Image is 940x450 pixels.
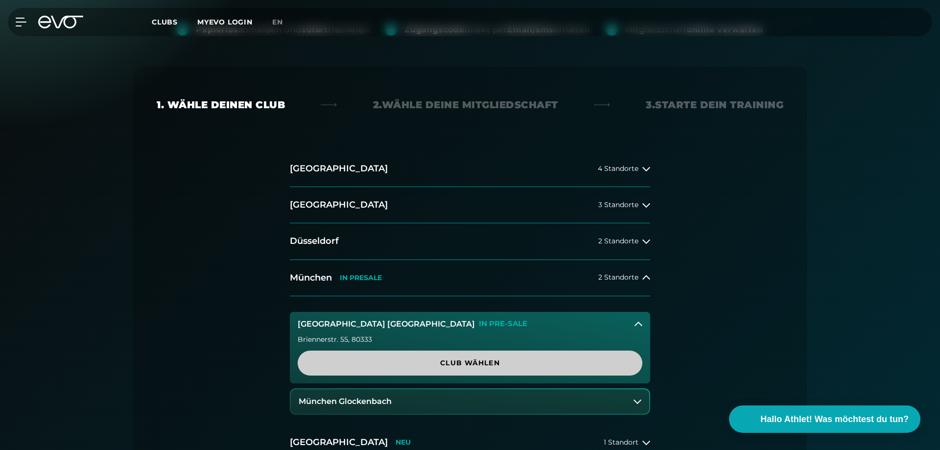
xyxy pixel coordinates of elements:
[197,18,253,26] a: MYEVO LOGIN
[598,237,638,245] span: 2 Standorte
[299,397,392,406] h3: München Glockenbach
[157,98,285,112] div: 1. Wähle deinen Club
[321,358,619,368] span: Club wählen
[272,18,283,26] span: en
[290,223,650,260] button: Düsseldorf2 Standorte
[290,163,388,175] h2: [GEOGRAPHIC_DATA]
[373,98,558,112] div: 2. Wähle deine Mitgliedschaft
[340,274,382,282] p: IN PRESALE
[479,320,527,328] p: IN PRE-SALE
[598,165,638,172] span: 4 Standorte
[646,98,783,112] div: 3. Starte dein Training
[298,336,642,343] div: Briennerstr. 55 , 80333
[290,235,339,247] h2: Düsseldorf
[598,201,638,209] span: 3 Standorte
[290,312,650,336] button: [GEOGRAPHIC_DATA] [GEOGRAPHIC_DATA]IN PRE-SALE
[396,438,411,447] p: NEU
[291,389,649,414] button: München Glockenbach
[760,413,909,426] span: Hallo Athlet! Was möchtest du tun?
[290,272,332,284] h2: München
[290,151,650,187] button: [GEOGRAPHIC_DATA]4 Standorte
[290,199,388,211] h2: [GEOGRAPHIC_DATA]
[290,436,388,449] h2: [GEOGRAPHIC_DATA]
[152,17,197,26] a: Clubs
[604,439,638,446] span: 1 Standort
[729,405,920,433] button: Hallo Athlet! Was möchtest du tun?
[290,260,650,296] button: MünchenIN PRESALE2 Standorte
[272,17,295,28] a: en
[298,351,642,376] a: Club wählen
[598,274,638,281] span: 2 Standorte
[298,320,475,329] h3: [GEOGRAPHIC_DATA] [GEOGRAPHIC_DATA]
[290,187,650,223] button: [GEOGRAPHIC_DATA]3 Standorte
[152,18,178,26] span: Clubs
